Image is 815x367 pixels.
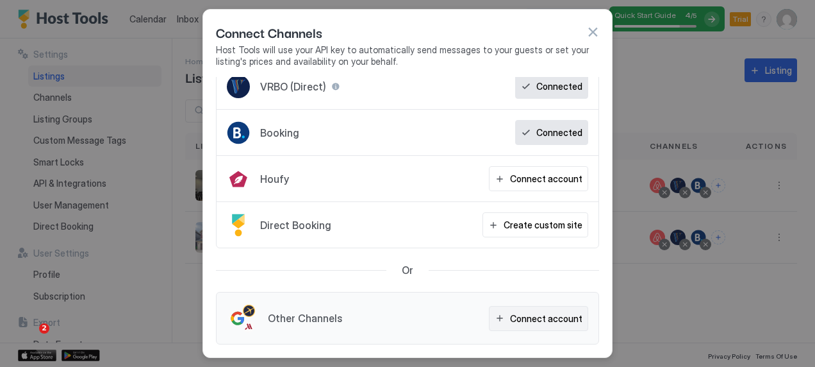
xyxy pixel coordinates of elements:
[482,212,588,237] button: Create custom site
[260,80,326,93] span: VRBO (Direct)
[504,218,582,232] div: Create custom site
[216,22,322,42] span: Connect Channels
[536,80,582,93] div: Connected
[515,74,588,99] button: Connected
[216,44,599,67] span: Host Tools will use your API key to automatically send messages to your guests or set your listin...
[260,219,331,232] span: Direct Booking
[402,264,413,277] span: Or
[260,126,299,139] span: Booking
[260,173,289,185] span: Houfy
[268,312,342,325] span: Other Channels
[489,166,588,191] button: Connect account
[489,306,588,331] button: Connect account
[510,312,582,325] div: Connect account
[510,172,582,185] div: Connect account
[39,323,49,334] span: 2
[515,120,588,145] button: Connected
[13,323,44,354] iframe: Intercom live chat
[536,126,582,139] div: Connected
